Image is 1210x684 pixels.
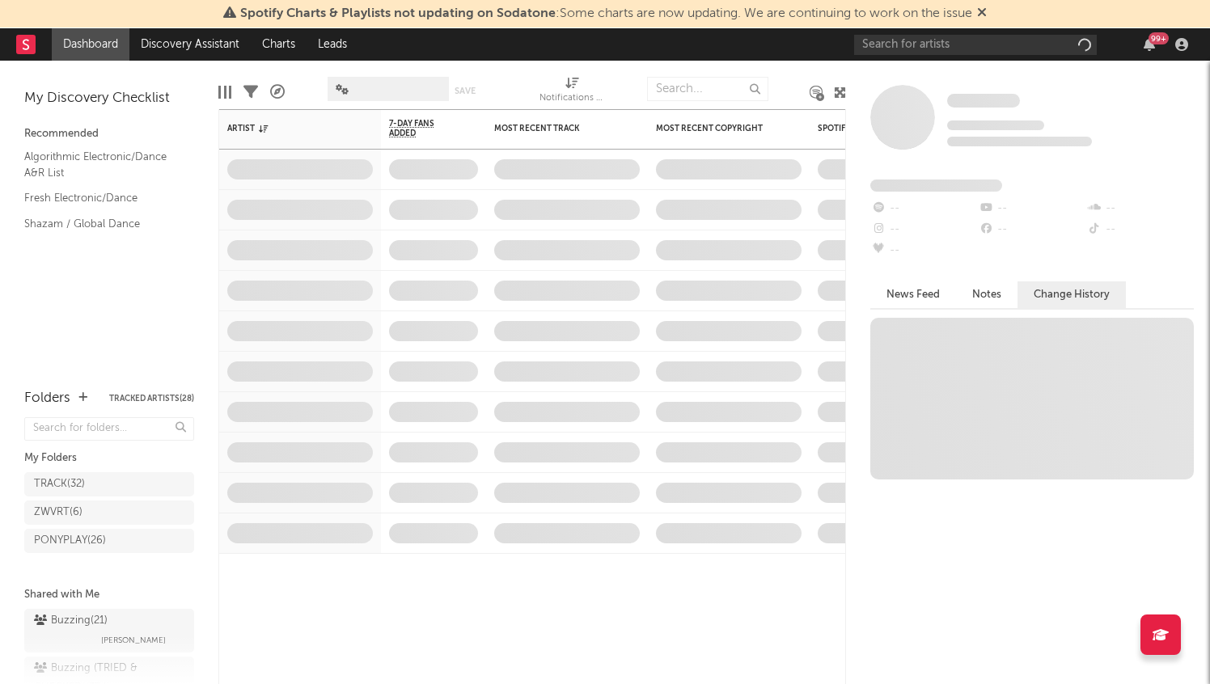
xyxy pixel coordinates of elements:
[34,531,106,551] div: PONYPLAY ( 26 )
[24,417,194,441] input: Search for folders...
[389,119,454,138] span: 7-Day Fans Added
[270,69,285,116] div: A&R Pipeline
[947,93,1020,109] a: Some Artist
[24,215,178,233] a: Shazam / Global Dance
[539,69,604,116] div: Notifications (Artist)
[647,77,768,101] input: Search...
[24,500,194,525] a: ZWVRT(6)
[947,137,1092,146] span: 0 fans last week
[1086,219,1194,240] div: --
[24,472,194,496] a: TRACK(32)
[24,125,194,144] div: Recommended
[870,281,956,308] button: News Feed
[656,124,777,133] div: Most Recent Copyright
[24,389,70,408] div: Folders
[1086,198,1194,219] div: --
[24,609,194,652] a: Buzzing(21)[PERSON_NAME]
[870,179,1002,192] span: Fans Added by Platform
[977,7,987,20] span: Dismiss
[218,69,231,116] div: Edit Columns
[34,503,82,522] div: ZWVRT ( 6 )
[539,89,604,108] div: Notifications (Artist)
[24,148,178,181] a: Algorithmic Electronic/Dance A&R List
[307,28,358,61] a: Leads
[34,611,108,631] div: Buzzing ( 21 )
[494,124,616,133] div: Most Recent Track
[24,89,194,108] div: My Discovery Checklist
[818,124,939,133] div: Spotify Monthly Listeners
[854,35,1097,55] input: Search for artists
[24,189,178,207] a: Fresh Electronic/Dance
[240,7,556,20] span: Spotify Charts & Playlists not updating on Sodatone
[455,87,476,95] button: Save
[1144,38,1155,51] button: 99+
[1149,32,1169,44] div: 99 +
[240,7,972,20] span: : Some charts are now updating. We are continuing to work on the issue
[947,94,1020,108] span: Some Artist
[947,120,1044,130] span: Tracking Since: [DATE]
[24,449,194,468] div: My Folders
[227,124,349,133] div: Artist
[870,240,978,261] div: --
[1017,281,1126,308] button: Change History
[870,198,978,219] div: --
[956,281,1017,308] button: Notes
[101,631,166,650] span: [PERSON_NAME]
[24,585,194,605] div: Shared with Me
[251,28,307,61] a: Charts
[243,69,258,116] div: Filters
[978,219,1085,240] div: --
[109,395,194,403] button: Tracked Artists(28)
[34,475,85,494] div: TRACK ( 32 )
[870,219,978,240] div: --
[24,529,194,553] a: PONYPLAY(26)
[129,28,251,61] a: Discovery Assistant
[978,198,1085,219] div: --
[52,28,129,61] a: Dashboard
